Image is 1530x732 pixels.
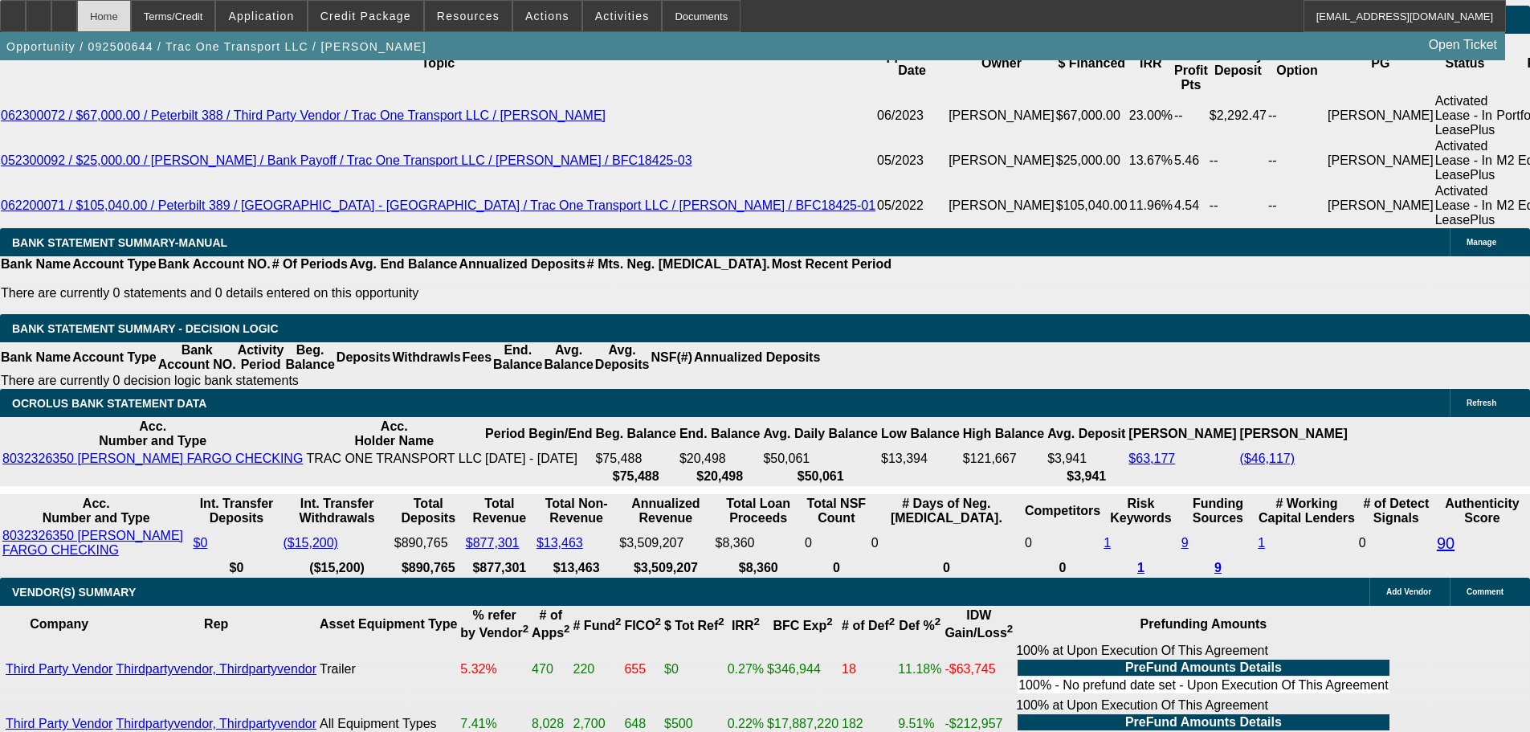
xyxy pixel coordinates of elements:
a: 9 [1214,561,1222,575]
th: Period Begin/End [484,419,593,449]
a: 1 [1137,561,1144,575]
th: Owner [948,34,1055,93]
td: Activated Lease - In LeasePlus [1434,183,1496,228]
td: 13.67% [1128,138,1173,183]
th: Int. Transfer Withdrawals [282,496,391,526]
th: Application Date [876,34,948,93]
td: 5.46 [1173,138,1209,183]
sup: 2 [826,615,832,628]
th: Activity Period [237,342,285,373]
span: Application [228,10,294,22]
td: TRAC ONE TRANSPORT LLC [305,451,483,467]
td: 0 [871,528,1022,558]
th: Low Balance [880,419,961,449]
button: Credit Package [308,1,423,31]
th: Deposits [336,342,392,373]
th: Status [1434,34,1496,93]
td: $346,944 [766,643,839,696]
th: $890,765 [394,560,463,576]
th: Bank Account NO. [157,256,271,272]
sup: 2 [718,615,724,628]
a: Thirdpartyvendor, Thirdpartyvendor [116,662,316,676]
a: 052300092 / $25,000.00 / [PERSON_NAME] / Bank Payoff / Trac One Transport LLC / [PERSON_NAME] / B... [1,153,692,167]
th: # Days of Neg. [MEDICAL_DATA]. [871,496,1022,526]
th: Security Deposit [1209,34,1267,93]
th: $75,488 [594,468,676,485]
span: Comment [1467,587,1503,596]
td: Activated Lease - In LeasePlus [1434,138,1496,183]
th: Avg. Daily Balance [762,419,879,449]
td: $105,040.00 [1055,183,1128,228]
th: IRR [1128,34,1173,93]
td: 11.96% [1128,183,1173,228]
th: $0 [193,560,281,576]
td: 0 [804,528,869,558]
th: $13,463 [536,560,617,576]
b: Def % [899,619,940,632]
th: Total Deposits [394,496,463,526]
td: 220 [573,643,622,696]
a: $0 [194,536,208,550]
b: # of Apps [532,608,569,640]
td: -- [1267,138,1327,183]
a: 1 [1258,536,1265,550]
th: Acc. Holder Name [305,419,483,449]
td: $50,061 [762,451,879,467]
th: Fees [462,342,492,373]
td: [PERSON_NAME] [948,93,1055,138]
td: 5.32% [459,643,529,696]
th: 0 [804,560,869,576]
td: -- [1267,183,1327,228]
td: 06/2023 [876,93,948,138]
td: -- [1173,93,1209,138]
sup: 2 [523,623,528,635]
span: Add Vendor [1386,587,1431,596]
td: 05/2023 [876,138,948,183]
a: 062200071 / $105,040.00 / Peterbilt 389 / [GEOGRAPHIC_DATA] - [GEOGRAPHIC_DATA] / Trac One Transp... [1,198,875,212]
span: VENDOR(S) SUMMARY [12,586,136,599]
td: $25,000.00 [1055,138,1128,183]
a: 1 [1104,536,1111,550]
td: 05/2022 [876,183,948,228]
th: PG [1327,34,1434,93]
th: Beg. Balance [594,419,676,449]
span: Activities [595,10,650,22]
td: -- [1209,138,1267,183]
b: IRR [732,619,760,632]
b: # Fund [573,619,622,632]
th: # Working Capital Lenders [1257,496,1357,526]
th: 0 [1024,560,1101,576]
th: Avg. Deposits [594,342,651,373]
th: NSF(#) [650,342,693,373]
a: $877,301 [466,536,520,550]
button: Resources [425,1,512,31]
th: High Balance [962,419,1045,449]
th: Annualized Deposits [458,256,585,272]
span: Resources [437,10,500,22]
td: $3,941 [1047,451,1126,467]
td: 23.00% [1128,93,1173,138]
a: 8032326350 [PERSON_NAME] FARGO CHECKING [2,529,183,557]
th: $ Financed [1055,34,1128,93]
a: 8032326350 [PERSON_NAME] FARGO CHECKING [2,452,303,465]
th: Total Revenue [465,496,534,526]
td: 0.27% [727,643,765,696]
button: Actions [513,1,581,31]
td: Trailer [319,643,458,696]
td: [PERSON_NAME] [1327,138,1434,183]
th: Withdrawls [391,342,461,373]
td: $890,765 [394,528,463,558]
sup: 2 [615,615,621,628]
div: 100% at Upon Execution Of This Agreement [1016,644,1390,695]
td: Activated Lease - In LeasePlus [1434,93,1496,138]
th: 0 [871,560,1022,576]
a: $13,463 [537,536,583,550]
td: 0 [1358,528,1434,558]
th: Most Recent Period [771,256,892,272]
th: Total Loan Proceeds [715,496,802,526]
th: $877,301 [465,560,534,576]
th: $3,941 [1047,468,1126,485]
th: Avg. End Balance [349,256,459,272]
td: $75,488 [594,451,676,467]
th: Authenticity Score [1436,496,1528,526]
